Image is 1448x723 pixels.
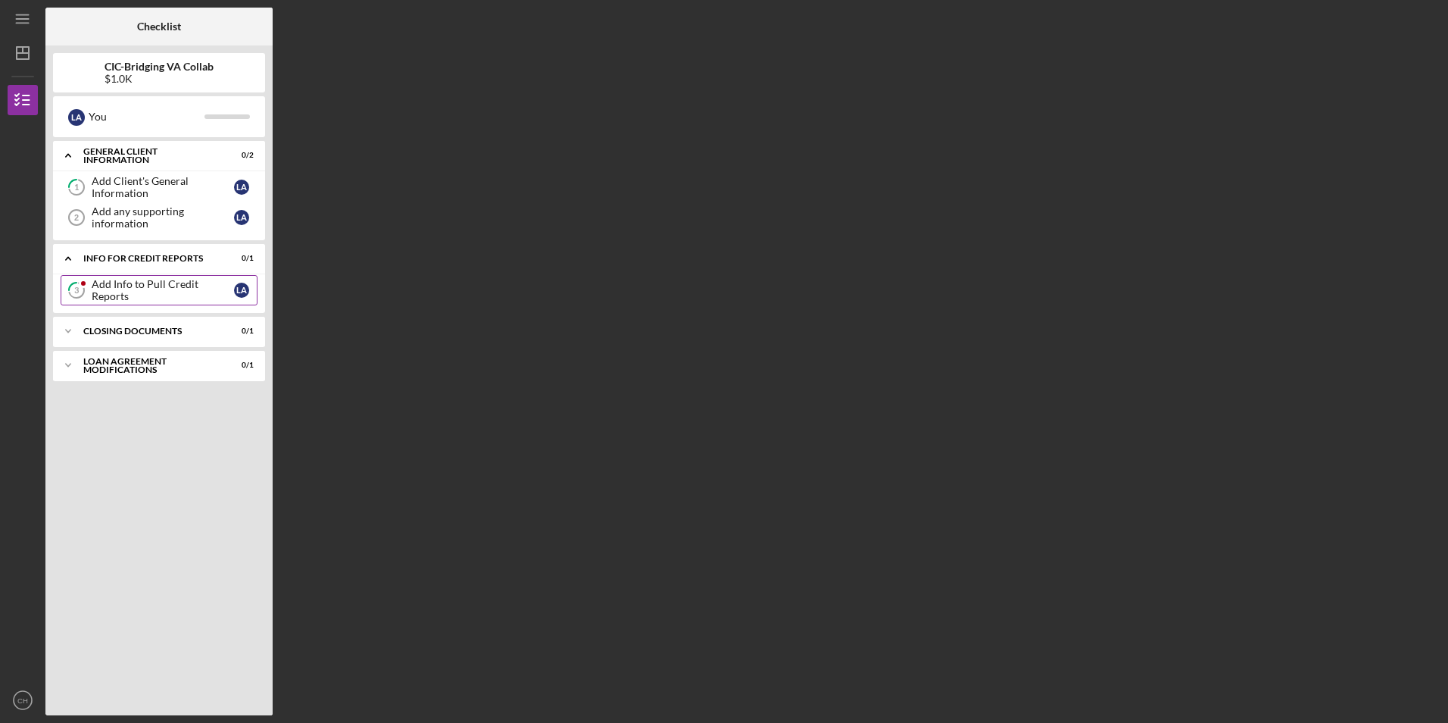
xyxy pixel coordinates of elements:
[83,357,216,374] div: LOAN AGREEMENT MODIFICATIONS
[92,175,234,199] div: Add Client's General Information
[92,205,234,230] div: Add any supporting information
[83,147,216,164] div: General Client Information
[234,180,249,195] div: L A
[17,696,28,705] text: CH
[105,73,214,85] div: $1.0K
[83,254,216,263] div: Info for Credit Reports
[226,151,254,160] div: 0 / 2
[83,327,216,336] div: Closing Documents
[137,20,181,33] b: Checklist
[226,361,254,370] div: 0 / 1
[92,278,234,302] div: Add Info to Pull Credit Reports
[89,104,204,130] div: You
[105,61,214,73] b: CIC-Bridging VA Collab
[234,210,249,225] div: L A
[61,172,257,202] a: 1Add Client's General InformationLA
[74,286,79,296] tspan: 3
[226,254,254,263] div: 0 / 1
[74,213,79,222] tspan: 2
[226,327,254,336] div: 0 / 1
[234,283,249,298] div: L A
[8,685,38,715] button: CH
[68,109,85,126] div: L A
[61,275,257,305] a: 3Add Info to Pull Credit ReportsLA
[61,202,257,233] a: 2Add any supporting informationLA
[74,183,79,192] tspan: 1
